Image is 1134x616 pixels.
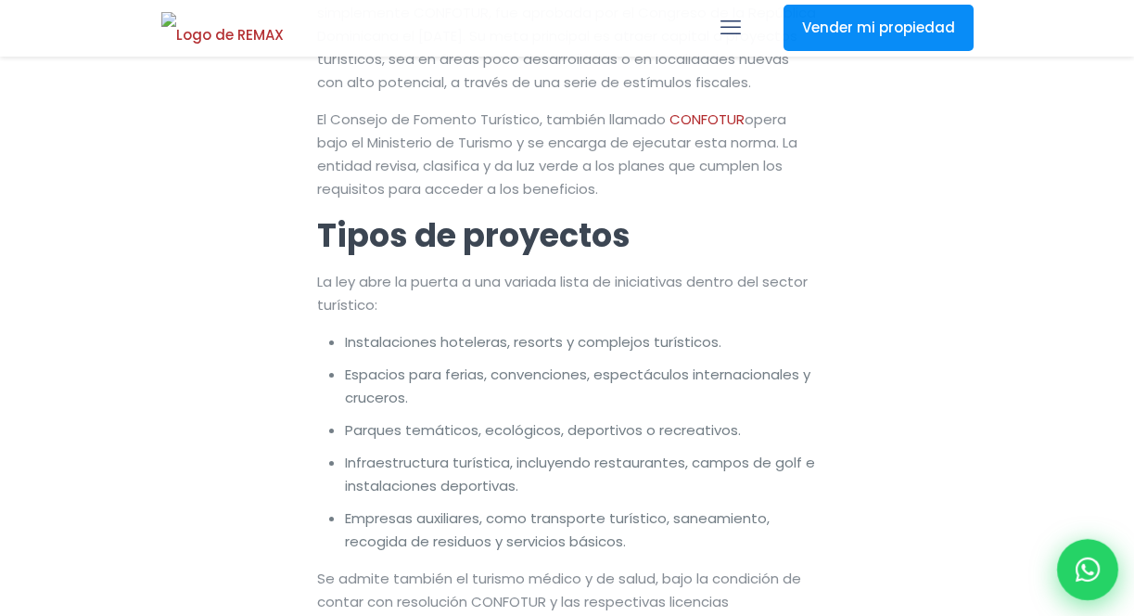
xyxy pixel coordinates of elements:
[345,453,815,495] span: Infraestructura turística, incluyendo restaurantes, campos de golf e instalaciones deportivas.
[317,212,631,258] b: Tipos de proyectos
[161,12,284,45] img: Logo de REMAX
[666,109,745,129] a: CONFOTUR
[345,420,741,440] span: Parques temáticos, ecológicos, deportivos o recreativos.
[669,109,745,129] span: CONFOTUR
[784,5,974,51] a: Vender mi propiedad
[345,508,770,551] span: Empresas auxiliares, como transporte turístico, saneamiento, recogida de residuos y servicios bás...
[345,365,810,407] span: Espacios para ferias, convenciones, espectáculos internacionales y cruceros.
[715,12,746,44] a: mobile menu
[345,332,721,352] span: Instalaciones hoteleras, resorts y complejos turísticos.
[317,272,808,314] span: La ley abre la puerta a una variada lista de iniciativas dentro del sector turístico:
[317,109,666,129] span: El Consejo de Fomento Turístico, también llamado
